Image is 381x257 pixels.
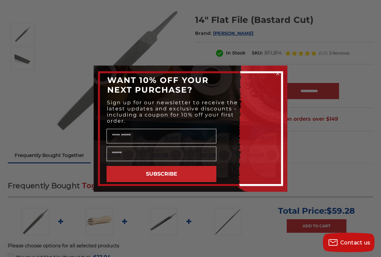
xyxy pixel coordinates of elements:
[323,233,375,252] button: Contact us
[274,70,281,77] button: Close dialog
[107,147,216,161] input: Email
[340,240,370,246] span: Contact us
[107,166,216,182] button: SUBSCRIBE
[107,99,238,124] span: Sign up for our newsletter to receive the latest updates and exclusive discounts - including a co...
[107,75,209,95] span: WANT 10% OFF YOUR NEXT PURCHASE?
